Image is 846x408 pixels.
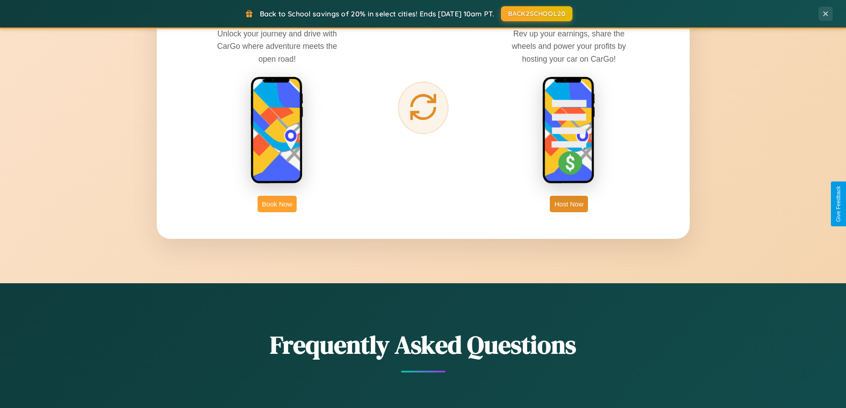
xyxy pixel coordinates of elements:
img: host phone [542,76,596,185]
button: Book Now [258,196,297,212]
span: Back to School savings of 20% in select cities! Ends [DATE] 10am PT. [260,9,494,18]
img: rent phone [250,76,304,185]
button: BACK2SCHOOL20 [501,6,572,21]
button: Host Now [550,196,588,212]
p: Unlock your journey and drive with CarGo where adventure meets the open road! [211,28,344,65]
h2: Frequently Asked Questions [157,328,690,362]
p: Rev up your earnings, share the wheels and power your profits by hosting your car on CarGo! [502,28,635,65]
div: Give Feedback [835,186,842,222]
